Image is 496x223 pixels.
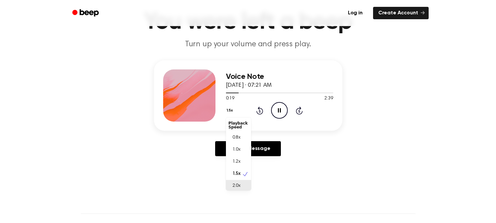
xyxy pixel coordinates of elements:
[232,171,241,177] span: 1.5x
[226,119,251,132] div: Playback Speed
[232,183,241,189] span: 2.0x
[232,134,241,141] span: 0.8x
[226,105,235,116] button: 1.5x
[232,158,241,165] span: 1.2x
[232,146,241,153] span: 1.0x
[226,117,251,190] div: 1.5x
